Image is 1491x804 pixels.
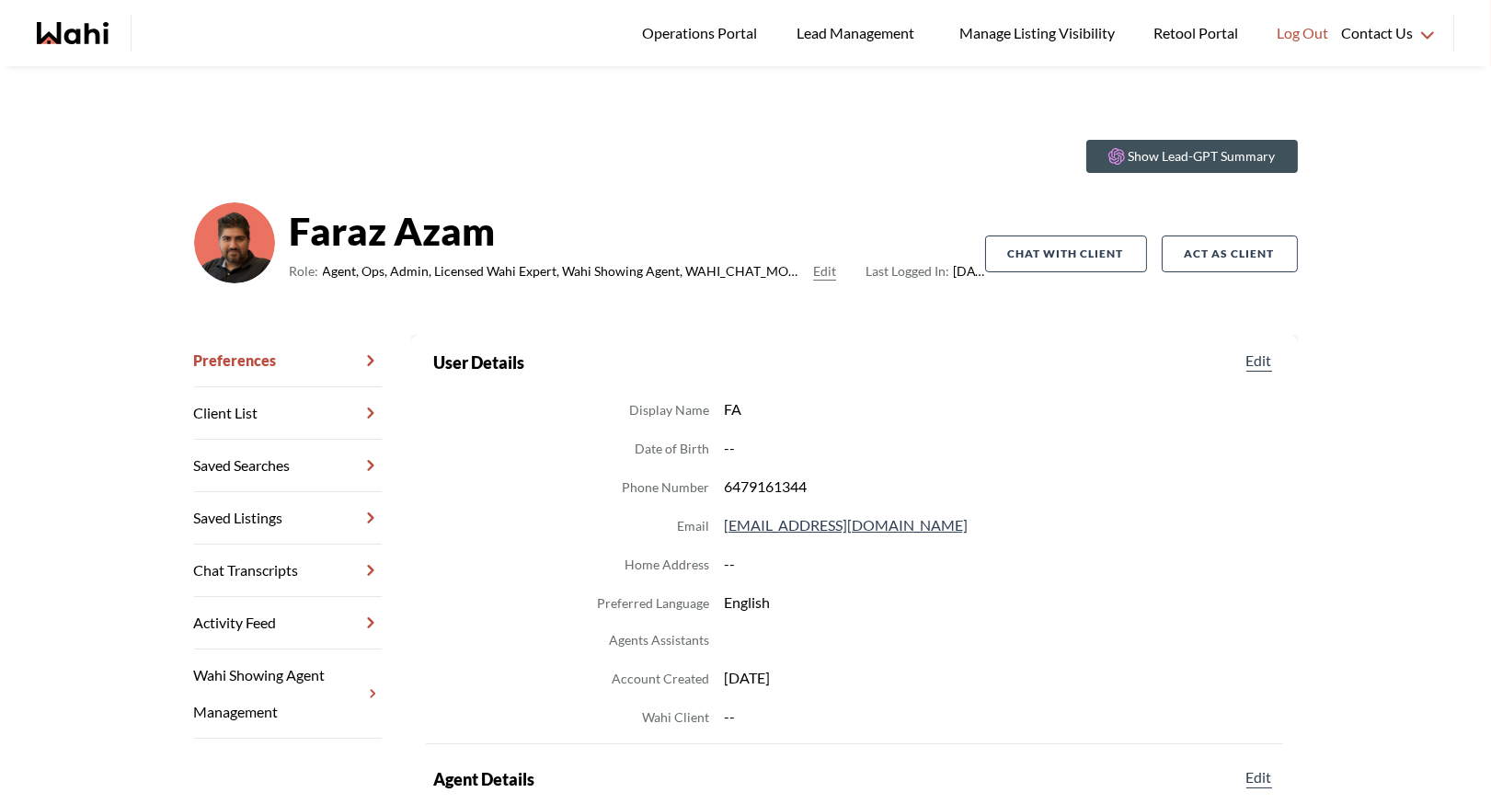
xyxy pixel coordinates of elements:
[866,260,984,282] span: [DATE]
[724,705,1276,729] dd: --
[194,597,382,649] a: Activity Feed
[290,260,319,282] span: Role:
[433,350,524,375] h2: User Details
[1129,147,1276,166] p: Show Lead-GPT Summary
[635,438,709,460] dt: Date of Birth
[609,629,709,651] dt: Agents Assistants
[797,21,921,45] span: Lead Management
[1153,21,1244,45] span: Retool Portal
[1243,766,1276,788] button: Edit
[724,475,1276,499] dd: 6479161344
[724,513,1276,537] dd: [EMAIL_ADDRESS][DOMAIN_NAME]
[323,260,807,282] span: Agent, Ops, Admin, Licensed Wahi Expert, Wahi Showing Agent, WAHI_CHAT_MODERATOR
[194,649,382,739] a: Wahi Showing Agent Management
[194,387,382,440] a: Client List
[194,440,382,492] a: Saved Searches
[597,592,709,614] dt: Preferred Language
[866,263,949,279] span: Last Logged In:
[194,492,382,545] a: Saved Listings
[813,260,836,282] button: Edit
[724,397,1276,421] dd: FA
[985,235,1147,272] button: Chat with client
[433,766,534,792] h2: Agent Details
[612,668,709,690] dt: Account Created
[194,335,382,387] a: Preferences
[642,706,709,729] dt: Wahi Client
[629,399,709,421] dt: Display Name
[677,515,709,537] dt: Email
[1243,350,1276,372] button: Edit
[622,477,709,499] dt: Phone Number
[194,202,275,283] img: d03c15c2156146a3.png
[194,545,382,597] a: Chat Transcripts
[954,21,1120,45] span: Manage Listing Visibility
[724,436,1276,460] dd: --
[724,591,1276,614] dd: English
[642,21,763,45] span: Operations Portal
[1162,235,1298,272] button: Act as Client
[724,666,1276,690] dd: [DATE]
[724,552,1276,576] dd: --
[37,22,109,44] a: Wahi homepage
[625,554,709,576] dt: Home Address
[290,203,985,258] strong: Faraz Azam
[1277,21,1328,45] span: Log Out
[1086,140,1298,173] button: Show Lead-GPT Summary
